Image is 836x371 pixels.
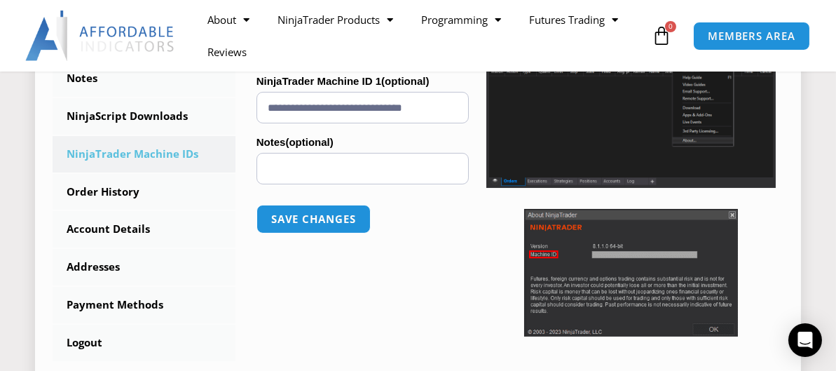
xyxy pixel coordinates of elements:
a: NinjaTrader Products [263,4,407,36]
span: (optional) [381,75,429,87]
label: Notes [256,132,469,153]
a: Futures Trading [515,4,632,36]
a: Payment Methods [53,287,235,323]
a: Logout [53,325,235,361]
label: NinjaTrader Machine ID 1 [256,71,469,92]
img: Screenshot 2025-01-17 1155544 | Affordable Indicators – NinjaTrader [486,58,776,188]
a: Account Details [53,211,235,248]
div: Open Intercom Messenger [788,323,822,357]
a: NinjaTrader Machine IDs [53,136,235,173]
img: Screenshot 2025-01-17 114931 | Affordable Indicators – NinjaTrader [524,209,739,337]
img: LogoAI | Affordable Indicators – NinjaTrader [25,11,176,61]
a: NinjaScript Downloads [53,98,235,135]
nav: Menu [193,4,648,68]
button: Save changes [256,205,371,234]
a: About [193,4,263,36]
a: Order History [53,174,235,210]
span: (optional) [285,136,333,148]
a: Reviews [193,36,261,68]
a: Programming [407,4,515,36]
nav: Account pages [53,3,235,360]
a: Addresses [53,249,235,285]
